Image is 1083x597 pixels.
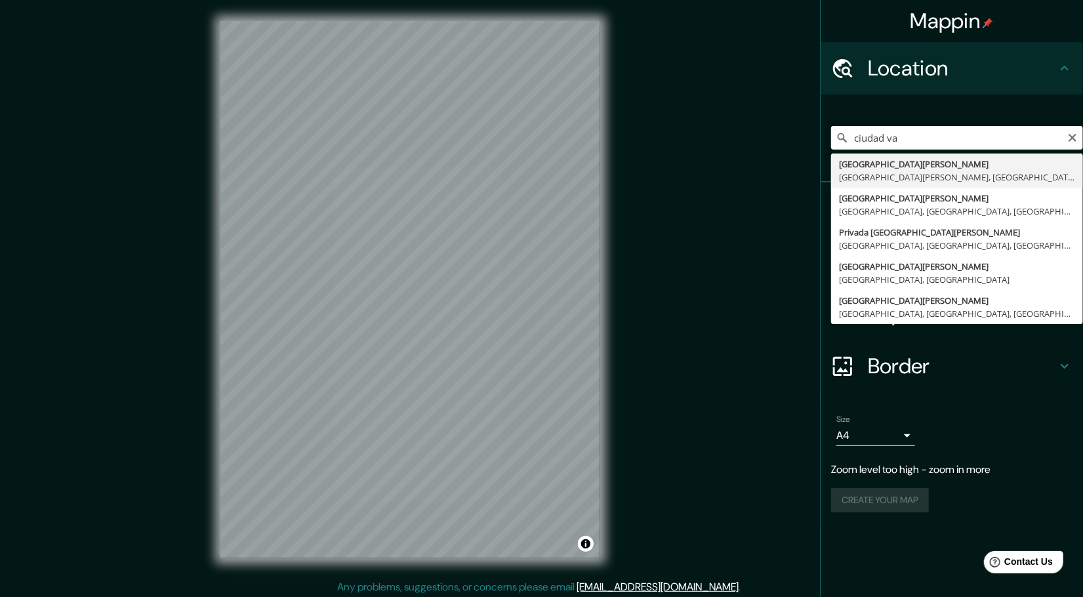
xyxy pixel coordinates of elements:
[821,42,1083,94] div: Location
[839,157,1075,171] div: [GEOGRAPHIC_DATA][PERSON_NAME]
[983,18,993,28] img: pin-icon.png
[868,300,1057,327] h4: Layout
[839,205,1075,218] div: [GEOGRAPHIC_DATA], [GEOGRAPHIC_DATA], [GEOGRAPHIC_DATA]
[578,536,594,552] button: Toggle attribution
[839,171,1075,184] div: [GEOGRAPHIC_DATA][PERSON_NAME], [GEOGRAPHIC_DATA]
[868,353,1057,379] h4: Border
[836,414,850,425] label: Size
[836,425,915,446] div: A4
[839,226,1075,239] div: Privada [GEOGRAPHIC_DATA][PERSON_NAME]
[839,307,1075,320] div: [GEOGRAPHIC_DATA], [GEOGRAPHIC_DATA], [GEOGRAPHIC_DATA]
[821,340,1083,392] div: Border
[821,235,1083,287] div: Style
[839,294,1075,307] div: [GEOGRAPHIC_DATA][PERSON_NAME]
[831,126,1083,150] input: Pick your city or area
[821,287,1083,340] div: Layout
[966,546,1069,583] iframe: Help widget launcher
[839,239,1075,252] div: [GEOGRAPHIC_DATA], [GEOGRAPHIC_DATA], [GEOGRAPHIC_DATA]
[839,192,1075,205] div: [GEOGRAPHIC_DATA][PERSON_NAME]
[831,462,1073,478] p: Zoom level too high - zoom in more
[910,8,994,34] h4: Mappin
[821,182,1083,235] div: Pins
[577,580,739,594] a: [EMAIL_ADDRESS][DOMAIN_NAME]
[1067,131,1078,143] button: Clear
[743,579,746,595] div: .
[220,21,600,558] canvas: Map
[839,260,1075,273] div: [GEOGRAPHIC_DATA][PERSON_NAME]
[338,579,741,595] p: Any problems, suggestions, or concerns please email .
[839,273,1075,286] div: [GEOGRAPHIC_DATA], [GEOGRAPHIC_DATA]
[741,579,743,595] div: .
[868,55,1057,81] h4: Location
